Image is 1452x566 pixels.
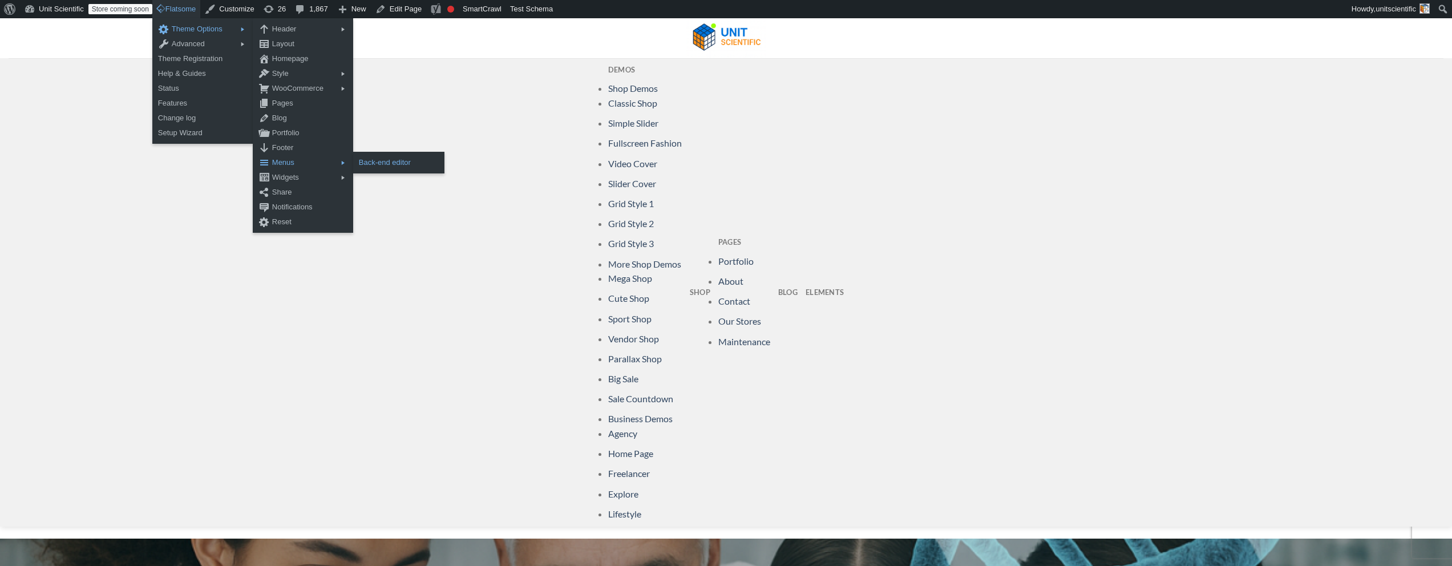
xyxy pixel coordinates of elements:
[608,448,653,459] a: Home Page
[608,468,650,479] a: Freelancer
[608,393,673,404] a: Sale Countdown
[253,215,353,229] a: Reset
[718,276,743,286] a: About
[608,138,682,148] a: Fullscreen Fashion
[88,4,152,14] a: Store coming soon
[152,37,253,51] a: Advanced
[608,198,654,209] a: Grid Style 1
[608,58,635,81] a: Demos
[718,256,754,266] a: Portfolio
[690,281,710,304] a: Shop
[253,37,353,51] a: Layout
[718,336,770,347] a: Maintenance
[608,238,654,249] a: Grid Style 3
[608,83,658,94] a: Shop Demos
[608,98,657,108] a: Classic Shop
[608,413,673,424] a: Business Demos
[608,373,638,384] a: Big Sale
[608,508,641,519] a: Lifestyle
[152,66,253,81] a: Help & Guides
[718,316,761,326] a: Our Stores
[608,118,658,128] a: Simple Slider
[608,218,654,229] a: Grid Style 2
[806,281,844,304] a: Elements
[778,281,798,304] a: Blog
[718,296,750,306] a: Contact
[608,333,659,344] a: Vendor Shop
[253,66,353,81] a: Style
[608,428,637,439] a: Agency
[253,170,353,185] a: Widgets
[152,22,253,37] a: Theme Options
[253,155,353,170] a: Menus
[608,158,657,169] a: Video Cover
[686,18,766,58] img: Unit Scientific
[608,313,652,324] a: Sport Shop
[253,200,353,215] a: Notifications
[253,185,353,200] a: Share
[608,488,638,499] a: Explore
[152,51,253,66] a: Theme Registration
[152,96,253,111] a: Features
[253,22,353,37] a: Header
[608,178,656,189] a: Slider Cover
[253,126,353,140] a: Portfolio
[608,353,662,364] a: Parallax Shop
[253,51,353,66] a: Homepage
[253,140,353,155] a: Footer
[718,231,741,253] a: Pages
[353,155,444,170] a: Back-end editor
[608,273,652,284] a: Mega Shop
[1376,5,1416,13] span: unitscientific
[253,81,353,96] a: WooCommerce
[152,126,253,140] a: Setup Wizard
[152,81,253,96] a: Status
[447,6,454,13] div: Focus keyphrase not set
[253,111,353,126] a: Blog
[253,96,353,111] a: Pages
[608,258,681,269] a: More Shop Demos
[608,293,649,304] a: Cute Shop
[152,111,253,126] a: Change log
